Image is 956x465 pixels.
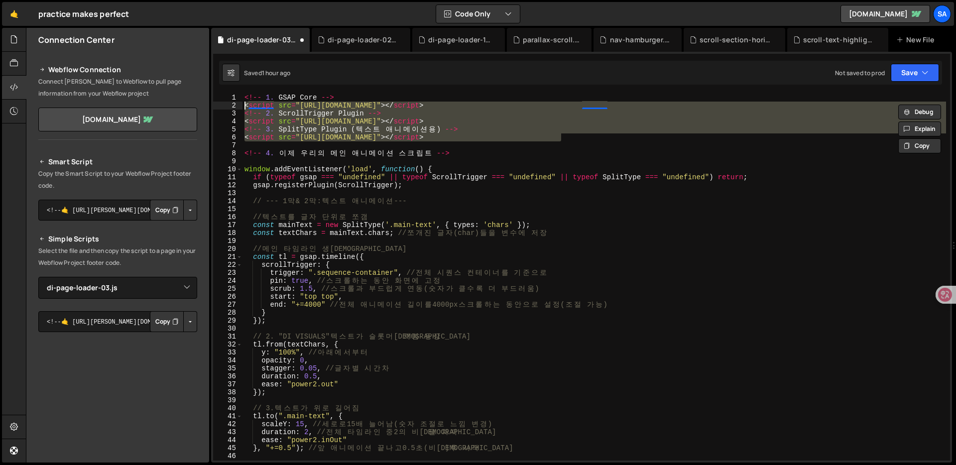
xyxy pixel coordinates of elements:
p: Copy the Smart Script to your Webflow Project footer code. [38,168,197,192]
div: 19 [213,237,242,245]
div: 40 [213,404,242,412]
div: 38 [213,388,242,396]
button: Debug [898,105,941,119]
a: SA [933,5,951,23]
textarea: <!--🤙 [URL][PERSON_NAME][DOMAIN_NAME]> <script>document.addEventListener("DOMContentLoaded", func... [38,311,197,332]
a: 🤙 [2,2,26,26]
button: Copy [898,138,941,153]
button: Copy [150,311,184,332]
div: 7 [213,141,242,149]
div: 17 [213,221,242,229]
p: Connect [PERSON_NAME] to Webflow to pull page information from your Webflow project [38,76,197,100]
div: 15 [213,205,242,213]
div: 8 [213,149,242,157]
div: 25 [213,285,242,293]
h2: Webflow Connection [38,64,197,76]
div: 33 [213,349,242,356]
div: 34 [213,356,242,364]
div: 10 [213,165,242,173]
div: 35 [213,364,242,372]
div: 32 [213,341,242,349]
div: 1 [213,94,242,102]
iframe: YouTube video player [38,349,198,438]
p: Select the file and then copy the script to a page in your Webflow Project footer code. [38,245,197,269]
div: parallax-scroll.js [523,35,580,45]
div: scroll-text-highlight-opacity.js [803,35,876,45]
div: 3 [213,110,242,117]
h2: Smart Script [38,156,197,168]
h2: Connection Center [38,34,115,45]
div: 36 [213,372,242,380]
div: practice makes perfect [38,8,129,20]
button: Explain [898,121,941,136]
div: 2 [213,102,242,110]
div: 14 [213,197,242,205]
div: di-page-loader-1.js [428,35,493,45]
div: 46 [213,452,242,460]
h2: Simple Scripts [38,233,197,245]
div: 4 [213,117,242,125]
div: 37 [213,380,242,388]
div: 22 [213,261,242,269]
div: 27 [213,301,242,309]
div: 45 [213,444,242,452]
div: 43 [213,428,242,436]
button: Copy [150,200,184,221]
div: 11 [213,173,242,181]
div: 26 [213,293,242,301]
div: 24 [213,277,242,285]
div: Button group with nested dropdown [150,200,197,221]
div: Not saved to prod [835,69,885,77]
div: 39 [213,396,242,404]
div: 9 [213,157,242,165]
div: 44 [213,436,242,444]
div: 5 [213,125,242,133]
div: 18 [213,229,242,237]
div: 29 [213,317,242,325]
div: 1 hour ago [262,69,291,77]
div: 23 [213,269,242,277]
a: [DOMAIN_NAME] [38,108,197,131]
div: 30 [213,325,242,333]
div: 31 [213,333,242,341]
a: [DOMAIN_NAME] [840,5,930,23]
button: Code Only [436,5,520,23]
div: di-page-loader-03.js [227,35,298,45]
div: nav-hamburger.js [610,35,670,45]
div: 20 [213,245,242,253]
div: New File [896,35,938,45]
div: Saved [244,69,290,77]
div: di-page-loader-02.js [328,35,398,45]
div: 41 [213,412,242,420]
div: Button group with nested dropdown [150,311,197,332]
div: 13 [213,189,242,197]
textarea: <!--🤙 [URL][PERSON_NAME][DOMAIN_NAME]> <script>document.addEventListener("DOMContentLoaded", func... [38,200,197,221]
div: 12 [213,181,242,189]
div: 21 [213,253,242,261]
div: 42 [213,420,242,428]
button: Save [891,64,939,82]
div: 28 [213,309,242,317]
div: 16 [213,213,242,221]
div: 6 [213,133,242,141]
div: scroll-section-horizontal.js [700,35,773,45]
